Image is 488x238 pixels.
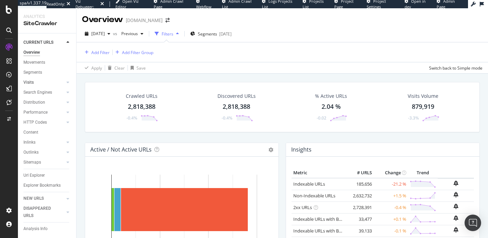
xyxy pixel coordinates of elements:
[23,149,64,156] a: Outlinks
[126,17,163,24] div: [DOMAIN_NAME]
[374,190,408,201] td: +1.5 %
[23,225,48,232] div: Analysis Info
[23,39,53,46] div: CURRENT URLS
[317,115,326,121] div: -0.02
[222,115,232,121] div: -0.4%
[23,159,41,166] div: Sitemaps
[23,129,71,136] a: Content
[114,65,125,71] div: Clear
[454,180,458,186] div: bell-plus
[454,215,458,221] div: bell-plus
[82,14,123,25] div: Overview
[23,109,64,116] a: Performance
[23,172,71,179] a: Url Explorer
[23,69,42,76] div: Segments
[23,89,64,96] a: Search Engines
[23,119,47,126] div: HTTP Codes
[408,93,438,100] div: Visits Volume
[128,62,146,73] button: Save
[374,201,408,213] td: -0.4 %
[113,31,119,37] span: vs
[23,79,64,86] a: Visits
[82,28,113,39] button: [DATE]
[426,62,482,73] button: Switch back to Simple mode
[291,145,312,154] h4: Insights
[91,65,102,71] div: Apply
[126,115,137,121] div: -0.4%
[346,178,374,190] td: 185,656
[119,31,138,37] span: Previous
[152,28,182,39] button: Filters
[412,102,434,111] div: 879,919
[315,93,347,100] div: % Active URLs
[23,149,39,156] div: Outlinks
[47,1,65,7] div: ReadOnly:
[196,4,212,9] span: Webflow
[23,109,48,116] div: Performance
[408,115,419,121] div: -3.3%
[162,31,173,37] div: Filters
[219,31,232,37] div: [DATE]
[136,65,146,71] div: Save
[374,213,408,225] td: +0.1 %
[293,193,335,199] a: Non-Indexable URLs
[374,178,408,190] td: -21.2 %
[23,172,45,179] div: Url Explorer
[23,205,58,219] div: DISAPPEARED URLS
[217,93,256,100] div: Discovered URLs
[346,213,374,225] td: 33,477
[119,28,146,39] button: Previous
[105,62,125,73] button: Clear
[23,59,45,66] div: Movements
[165,18,170,23] div: arrow-right-arrow-left
[429,65,482,71] div: Switch back to Simple mode
[23,195,64,202] a: NEW URLS
[23,69,71,76] a: Segments
[113,48,153,56] button: Add Filter Group
[465,215,481,231] div: Open Intercom Messenger
[23,49,71,56] a: Overview
[23,59,71,66] a: Movements
[82,48,110,56] button: Add Filter
[23,79,34,86] div: Visits
[322,102,341,111] div: 2.04 %
[23,182,71,189] a: Explorer Bookmarks
[223,102,250,111] div: 2,818,388
[346,225,374,237] td: 39,133
[198,31,217,37] span: Segments
[23,89,52,96] div: Search Engines
[82,62,102,73] button: Apply
[23,205,64,219] a: DISAPPEARED URLS
[408,168,438,178] th: Trend
[23,14,71,20] div: Analytics
[293,228,368,234] a: Indexable URLs with Bad Description
[23,225,71,232] a: Analysis Info
[23,129,38,136] div: Content
[23,139,35,146] div: Inlinks
[293,216,351,222] a: Indexable URLs with Bad H1
[126,93,157,100] div: Crawled URLs
[23,139,64,146] a: Inlinks
[23,182,61,189] div: Explorer Bookmarks
[90,145,152,154] h4: Active / Not Active URLs
[122,50,153,55] div: Add Filter Group
[23,99,64,106] a: Distribution
[187,28,234,39] button: Segments[DATE]
[23,99,45,106] div: Distribution
[23,159,64,166] a: Sitemaps
[23,49,40,56] div: Overview
[454,204,458,209] div: bell-plus
[292,168,346,178] th: Metric
[346,201,374,213] td: 2,728,391
[91,31,105,37] span: 2025 Aug. 15th
[374,168,408,178] th: Change
[23,20,71,28] div: SiteCrawler
[23,195,44,202] div: NEW URLS
[91,50,110,55] div: Add Filter
[268,147,273,152] i: Options
[454,192,458,197] div: bell-plus
[454,227,458,232] div: bell-plus
[128,102,155,111] div: 2,818,388
[346,190,374,201] td: 2,632,732
[293,204,312,210] a: 2xx URLs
